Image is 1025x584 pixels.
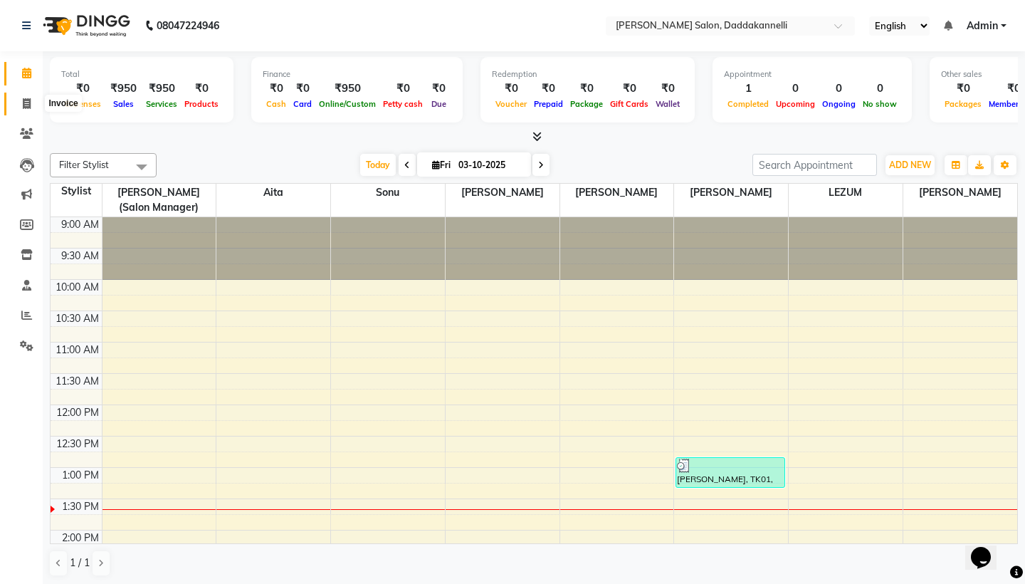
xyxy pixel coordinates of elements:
span: [PERSON_NAME] [674,184,788,202]
div: ₹0 [379,80,426,97]
div: ₹0 [941,80,985,97]
span: [PERSON_NAME] [446,184,559,202]
span: Sales [110,99,137,109]
span: Gift Cards [606,99,652,109]
span: [PERSON_NAME](Salon Manager) [102,184,216,217]
div: ₹0 [492,80,530,97]
div: Total [61,68,222,80]
span: Online/Custom [315,99,379,109]
div: 0 [772,80,819,97]
div: Invoice [45,95,81,112]
img: logo [36,6,134,46]
div: ₹0 [530,80,567,97]
span: No show [859,99,900,109]
span: Sonu [331,184,445,202]
span: Admin [967,19,998,33]
span: aita [216,184,330,202]
span: ADD NEW [889,160,931,170]
iframe: chat widget [965,527,1011,570]
b: 08047224946 [157,6,219,46]
span: Wallet [652,99,683,109]
div: 1:00 PM [59,468,102,483]
span: Ongoing [819,99,859,109]
div: 11:00 AM [53,343,102,358]
div: ₹0 [567,80,606,97]
div: ₹0 [263,80,290,97]
span: Due [428,99,450,109]
div: [PERSON_NAME], TK01, 12:50 PM-01:20 PM, O3+ CLEAUP - D Tan Clean up (₹950) [676,458,784,487]
span: Fri [429,160,454,170]
div: 9:00 AM [58,217,102,232]
div: 0 [859,80,900,97]
span: Completed [724,99,772,109]
div: ₹950 [142,80,181,97]
button: ADD NEW [885,155,935,175]
div: 2:00 PM [59,531,102,546]
div: 12:00 PM [53,405,102,420]
div: Stylist [51,184,102,199]
div: 1:30 PM [59,499,102,514]
span: [PERSON_NAME] [903,184,1017,202]
span: Package [567,99,606,109]
span: Petty cash [379,99,426,109]
span: Voucher [492,99,530,109]
span: Products [181,99,222,109]
span: Today [360,154,396,176]
div: 11:30 AM [53,374,102,389]
span: [PERSON_NAME] [560,184,674,202]
div: ₹0 [61,80,105,97]
div: 9:30 AM [58,249,102,264]
span: LEZUM [789,184,903,202]
span: Prepaid [530,99,567,109]
div: ₹0 [181,80,222,97]
div: ₹950 [315,80,379,97]
input: 2025-10-03 [454,155,525,176]
div: ₹0 [652,80,683,97]
div: ₹950 [105,80,142,97]
input: Search Appointment [752,154,877,176]
div: Finance [263,68,451,80]
div: 0 [819,80,859,97]
span: Cash [263,99,290,109]
div: ₹0 [606,80,652,97]
div: 10:30 AM [53,311,102,326]
span: Services [142,99,181,109]
span: Filter Stylist [59,159,109,170]
div: Appointment [724,68,900,80]
div: 1 [724,80,772,97]
span: 1 / 1 [70,556,90,570]
div: 12:30 PM [53,437,102,452]
span: Upcoming [772,99,819,109]
span: Packages [941,99,985,109]
div: 10:00 AM [53,280,102,295]
div: ₹0 [426,80,451,97]
div: Redemption [492,68,683,80]
div: ₹0 [290,80,315,97]
span: Card [290,99,315,109]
